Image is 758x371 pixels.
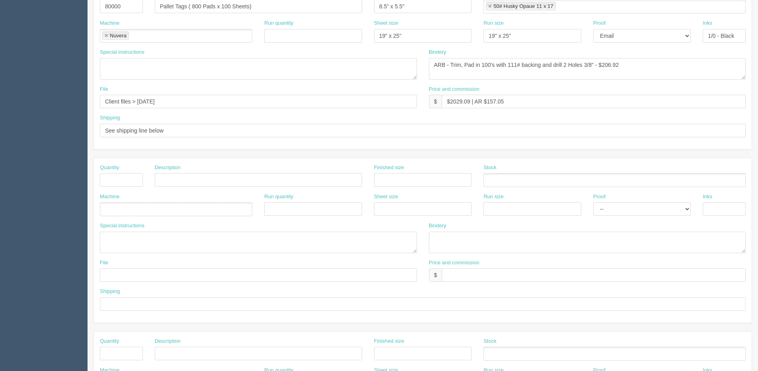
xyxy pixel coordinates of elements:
[483,20,504,27] label: Run size
[100,338,119,345] label: Quantity
[100,20,119,27] label: Machine
[429,49,446,56] label: Bindery
[100,259,108,267] label: File
[593,20,606,27] label: Proof
[100,49,144,56] label: Special instructions
[374,193,398,201] label: Sheet size
[374,20,398,27] label: Sheet size
[264,193,293,201] label: Run quantity
[264,20,293,27] label: Run quantity
[703,20,712,27] label: Inks
[374,338,404,345] label: Finished size
[374,164,404,172] label: Finished size
[155,338,181,345] label: Description
[429,58,746,80] textarea: ARB - Trim, Pad in 100's with 111# backing and drill 2 Holes 3/8" - $206.92
[429,86,479,93] label: Price and commission
[429,222,446,230] label: Bindery
[429,259,479,267] label: Price and commission
[155,164,181,172] label: Description
[100,86,108,93] label: File
[593,193,606,201] label: Proof
[703,193,712,201] label: Inks
[100,193,119,201] label: Machine
[483,338,497,345] label: Stock
[100,114,120,122] label: Shipping
[493,4,553,9] div: 50# Husky Opaue 11 x 17
[483,164,497,172] label: Stock
[429,268,442,282] div: $
[100,288,120,295] label: Shipping
[483,193,504,201] label: Run size
[110,33,127,38] div: Nuvera
[100,222,144,230] label: Special instructions
[429,95,442,108] div: $
[100,164,119,172] label: Quantity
